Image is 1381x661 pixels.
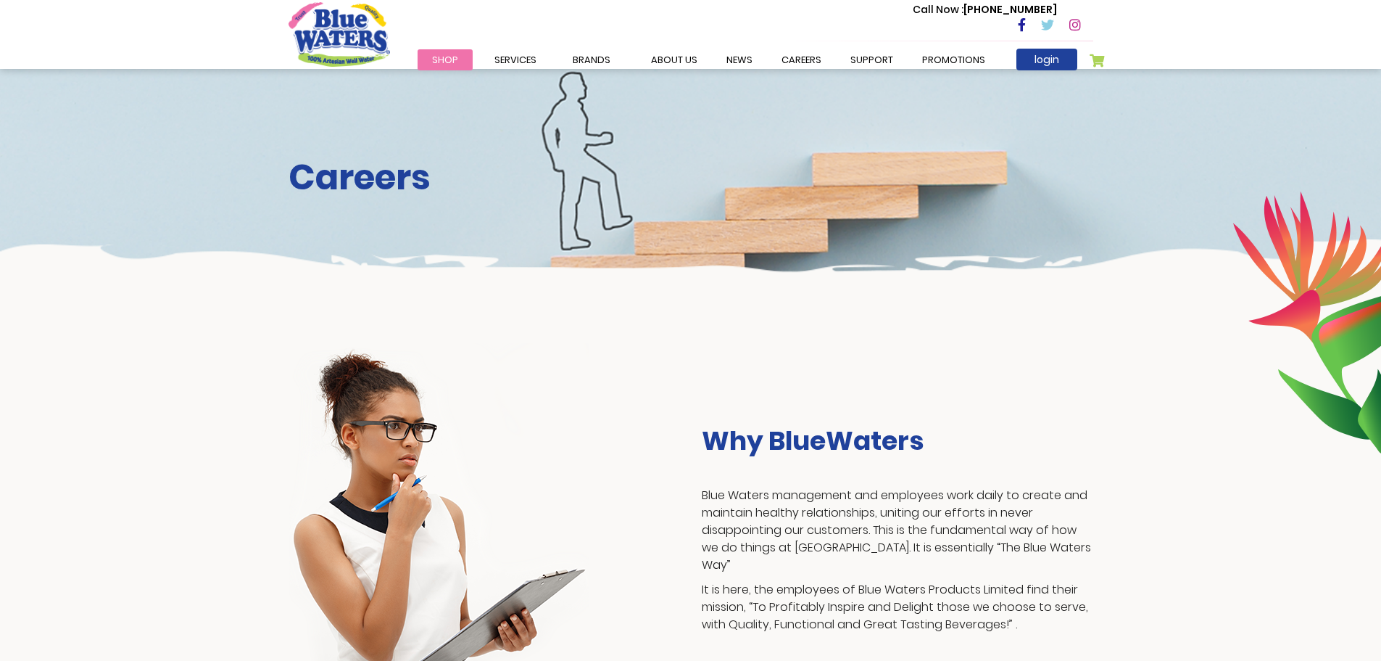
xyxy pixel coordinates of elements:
[432,53,458,67] span: Shop
[289,2,390,66] a: store logo
[636,49,712,70] a: about us
[908,49,1000,70] a: Promotions
[702,425,1093,456] h3: Why BlueWaters
[702,487,1093,574] p: Blue Waters management and employees work daily to create and maintain healthy relationships, uni...
[913,2,1057,17] p: [PHONE_NUMBER]
[1016,49,1077,70] a: login
[558,49,625,70] a: Brands
[836,49,908,70] a: support
[418,49,473,70] a: Shop
[289,157,1093,199] h2: Careers
[1232,191,1381,453] img: career-intro-leaves.png
[913,2,963,17] span: Call Now :
[573,53,610,67] span: Brands
[494,53,536,67] span: Services
[767,49,836,70] a: careers
[480,49,551,70] a: Services
[712,49,767,70] a: News
[702,581,1093,633] p: It is here, the employees of Blue Waters Products Limited find their mission, “To Profitably Insp...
